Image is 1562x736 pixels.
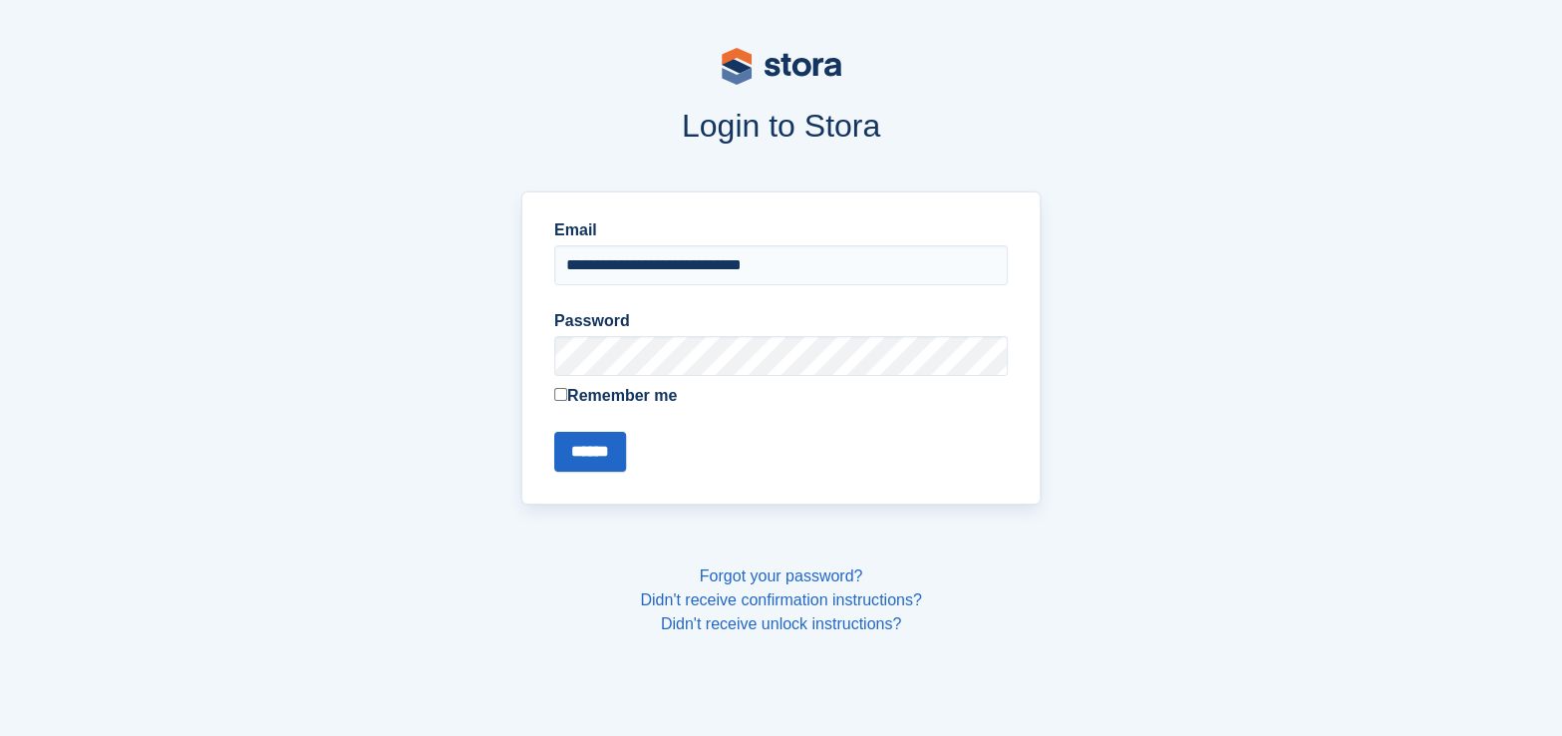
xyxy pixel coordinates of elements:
[700,567,863,584] a: Forgot your password?
[661,615,901,632] a: Didn't receive unlock instructions?
[142,108,1421,144] h1: Login to Stora
[722,48,841,85] img: stora-logo-53a41332b3708ae10de48c4981b4e9114cc0af31d8433b30ea865607fb682f29.svg
[554,309,1008,333] label: Password
[640,591,921,608] a: Didn't receive confirmation instructions?
[554,384,1008,408] label: Remember me
[554,218,1008,242] label: Email
[554,388,567,401] input: Remember me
